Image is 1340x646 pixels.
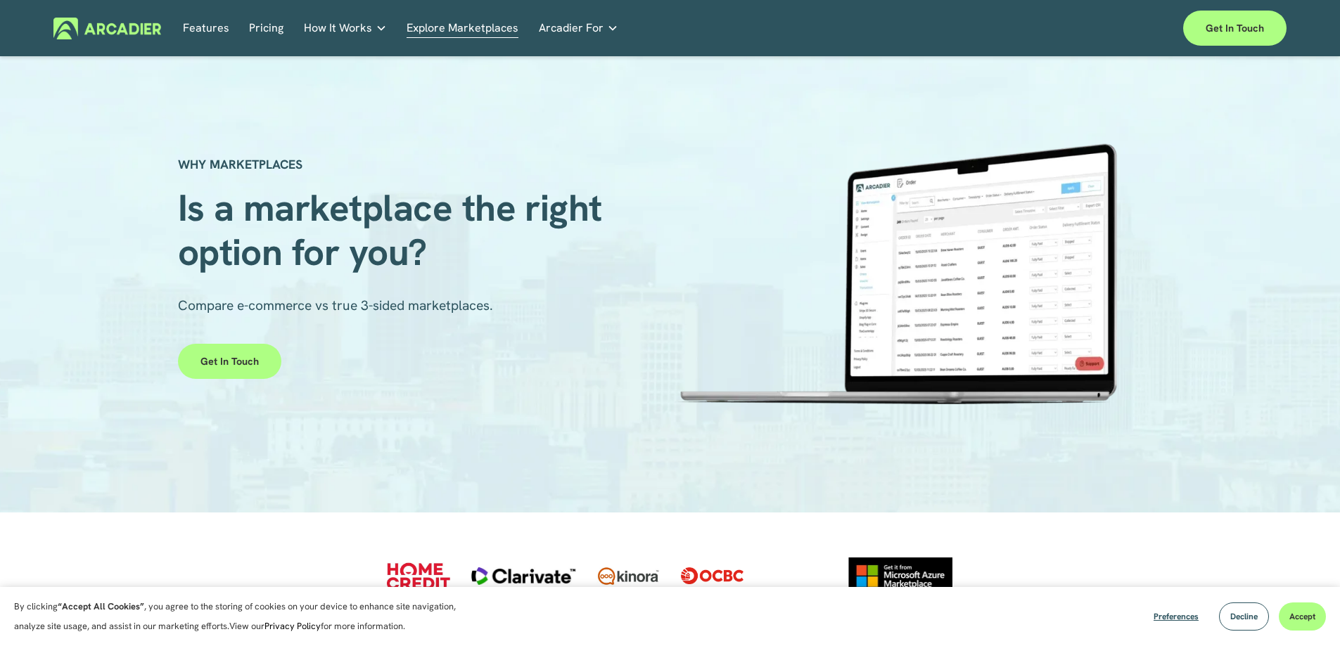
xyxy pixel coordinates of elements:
[1230,611,1258,622] span: Decline
[178,156,302,172] strong: WHY MARKETPLACES
[1143,602,1209,631] button: Preferences
[183,18,229,39] a: Features
[264,620,321,632] a: Privacy Policy
[1279,602,1326,631] button: Accept
[178,183,612,276] span: Is a marketplace the right option for you?
[1154,611,1199,622] span: Preferences
[1289,611,1315,622] span: Accept
[249,18,283,39] a: Pricing
[53,18,161,39] img: Arcadier
[304,18,387,39] a: folder dropdown
[1183,11,1287,46] a: Get in touch
[178,297,493,314] span: Compare e-commerce vs true 3-sided marketplaces.
[58,600,144,612] strong: “Accept All Cookies”
[1219,602,1269,631] button: Decline
[304,18,372,38] span: How It Works
[539,18,618,39] a: folder dropdown
[539,18,604,38] span: Arcadier For
[178,344,281,379] a: Get in touch
[14,597,471,636] p: By clicking , you agree to the storing of cookies on your device to enhance site navigation, anal...
[407,18,518,39] a: Explore Marketplaces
